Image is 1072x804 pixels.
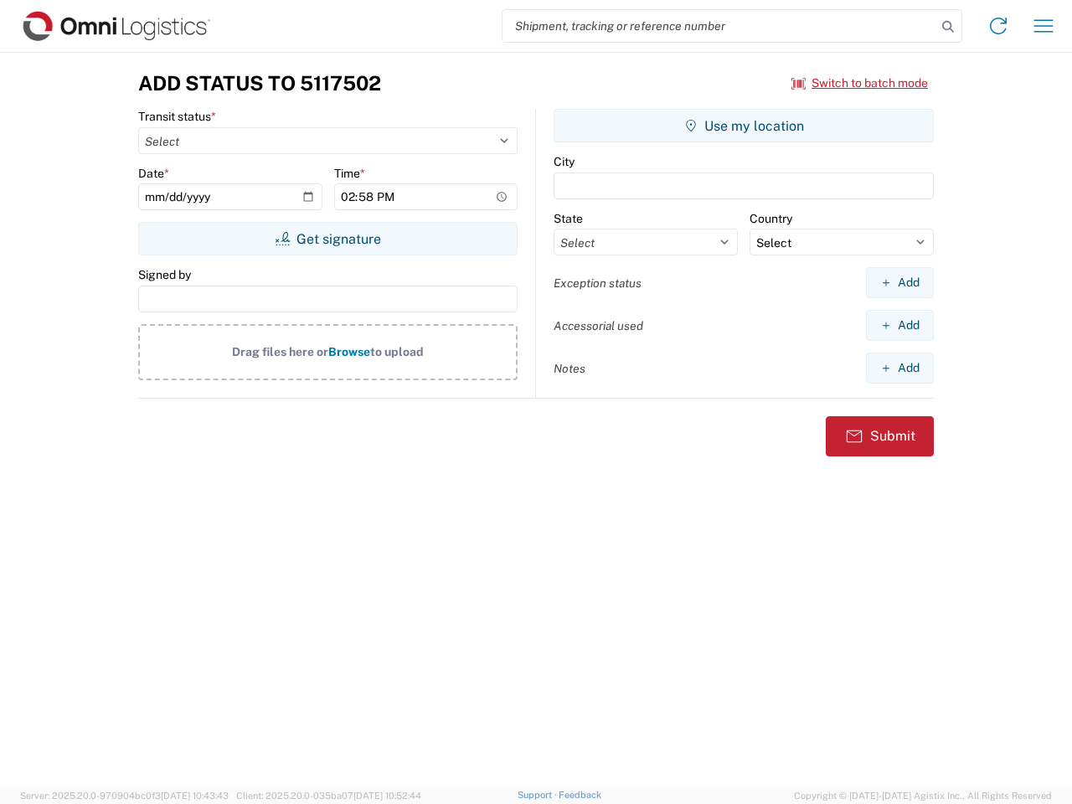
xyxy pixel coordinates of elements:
[554,211,583,226] label: State
[750,211,792,226] label: Country
[334,166,365,181] label: Time
[554,361,585,376] label: Notes
[232,345,328,358] span: Drag files here or
[554,154,575,169] label: City
[138,267,191,282] label: Signed by
[559,790,601,800] a: Feedback
[138,109,216,124] label: Transit status
[866,310,934,341] button: Add
[502,10,936,42] input: Shipment, tracking or reference number
[518,790,559,800] a: Support
[236,791,421,801] span: Client: 2025.20.0-035ba07
[353,791,421,801] span: [DATE] 10:52:44
[794,788,1052,803] span: Copyright © [DATE]-[DATE] Agistix Inc., All Rights Reserved
[826,416,934,456] button: Submit
[554,318,643,333] label: Accessorial used
[328,345,370,358] span: Browse
[138,166,169,181] label: Date
[866,353,934,384] button: Add
[554,276,642,291] label: Exception status
[138,222,518,255] button: Get signature
[20,791,229,801] span: Server: 2025.20.0-970904bc0f3
[866,267,934,298] button: Add
[138,71,381,95] h3: Add Status to 5117502
[791,70,928,97] button: Switch to batch mode
[554,109,934,142] button: Use my location
[370,345,424,358] span: to upload
[161,791,229,801] span: [DATE] 10:43:43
